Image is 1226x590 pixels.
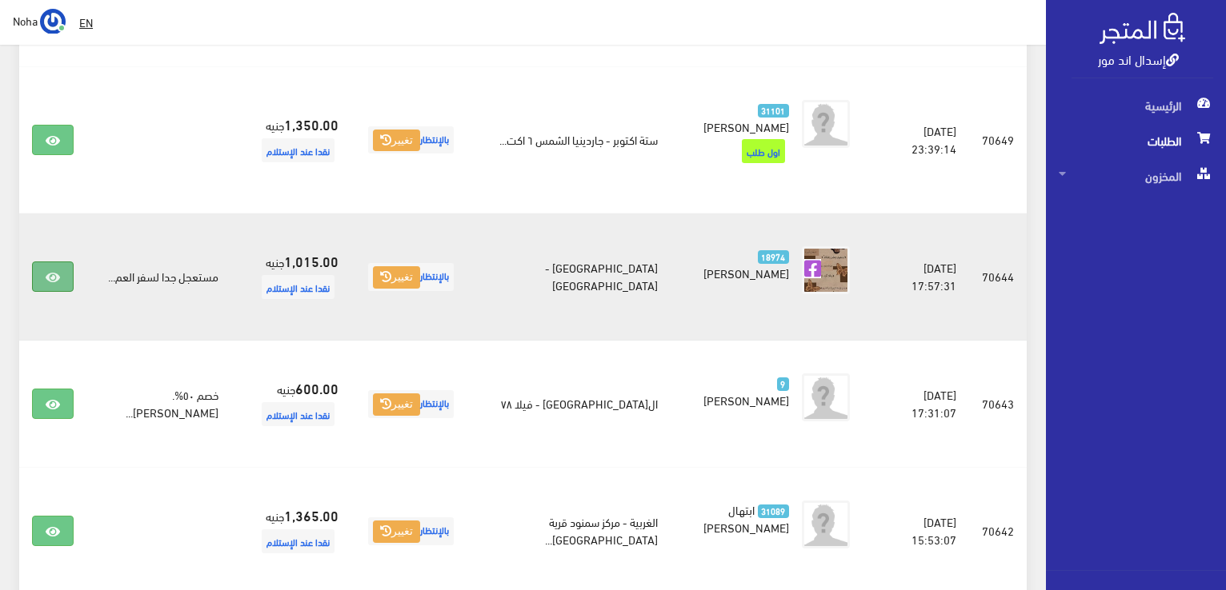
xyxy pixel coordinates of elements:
[284,504,339,525] strong: 1,365.00
[802,500,850,548] img: avatar.png
[262,529,335,553] span: نقدا عند الإستلام
[231,341,351,468] td: جنيه
[262,402,335,426] span: نقدا عند الإستلام
[777,377,789,391] span: 9
[703,261,789,284] span: [PERSON_NAME]
[1046,123,1226,158] a: الطلبات
[295,377,339,398] strong: 600.00
[86,341,231,468] td: خصم ٥٠%. [PERSON_NAME]...
[703,115,789,138] span: [PERSON_NAME]
[969,213,1027,341] td: 70644
[40,9,66,34] img: ...
[262,138,335,162] span: نقدا عند الإستلام
[1100,13,1185,44] img: .
[284,250,339,271] strong: 1,015.00
[471,66,671,213] td: ستة اكتوبر - جاردينيا الشمس ٦ اكت...
[368,517,454,545] span: بالإنتظار
[875,341,969,468] td: [DATE] 17:31:07
[703,498,789,538] span: ابتهال [PERSON_NAME]
[471,213,671,341] td: [GEOGRAPHIC_DATA] - [GEOGRAPHIC_DATA]
[802,373,850,421] img: avatar.png
[758,504,789,518] span: 31089
[875,66,969,213] td: [DATE] 23:39:14
[231,213,351,341] td: جنيه
[1098,47,1179,70] a: إسدال اند مور
[758,250,789,264] span: 18974
[802,246,850,294] img: picture
[373,393,420,416] button: تغيير
[969,341,1027,468] td: 70643
[696,500,789,536] a: 31089 ابتهال [PERSON_NAME]
[284,114,339,134] strong: 1,350.00
[1046,158,1226,193] a: المخزون
[368,126,454,154] span: بالإنتظار
[875,213,969,341] td: [DATE] 17:57:31
[373,520,420,543] button: تغيير
[1046,88,1226,123] a: الرئيسية
[969,66,1027,213] td: 70649
[471,341,671,468] td: ال[GEOGRAPHIC_DATA] - فيلا ٧٨
[231,66,351,213] td: جنيه
[696,246,789,281] a: 18974 [PERSON_NAME]
[1059,123,1213,158] span: الطلبات
[262,275,335,299] span: نقدا عند الإستلام
[368,390,454,418] span: بالإنتظار
[373,130,420,152] button: تغيير
[368,263,454,291] span: بالإنتظار
[86,213,231,341] td: مستعجل جدا لسفر العم...
[79,12,93,32] u: EN
[742,139,785,163] span: اول طلب
[758,104,789,118] span: 31101
[13,8,66,34] a: ... Noha
[703,389,789,411] span: [PERSON_NAME]
[802,100,850,148] img: avatar.png
[696,373,789,409] a: 9 [PERSON_NAME]
[73,8,99,37] a: EN
[1059,88,1213,123] span: الرئيسية
[373,266,420,289] button: تغيير
[13,10,38,30] span: Noha
[1059,158,1213,193] span: المخزون
[696,100,789,135] a: 31101 [PERSON_NAME]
